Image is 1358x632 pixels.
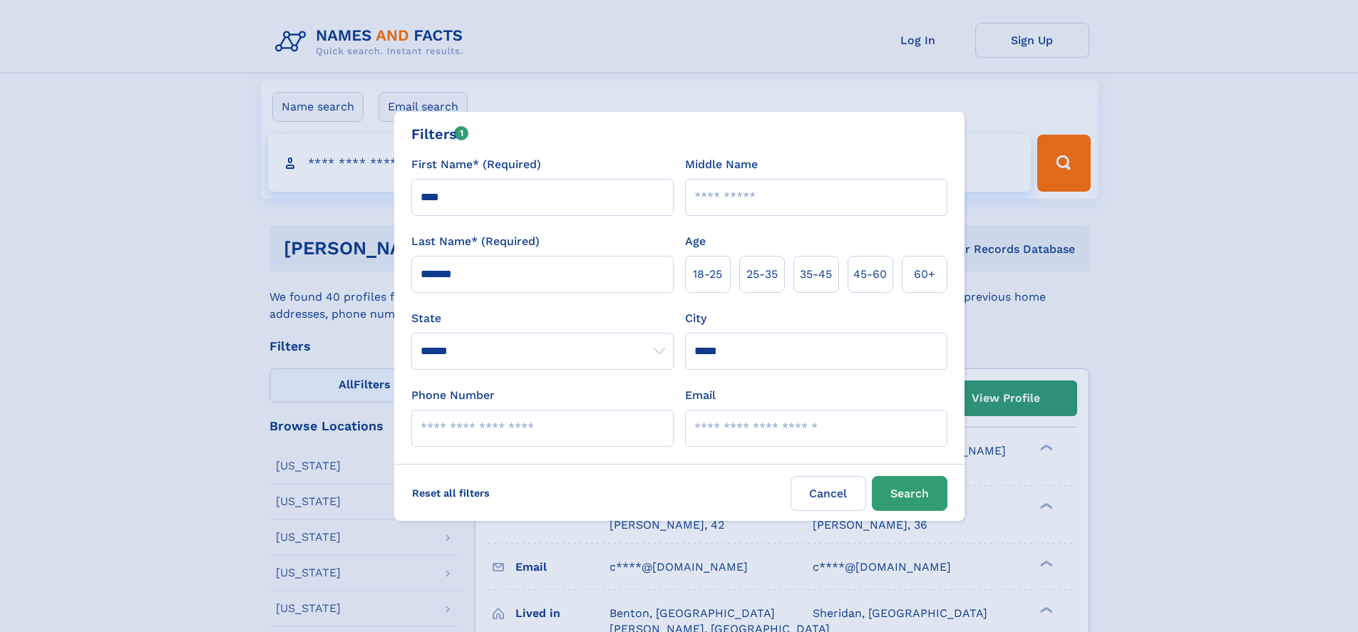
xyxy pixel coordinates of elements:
label: Age [685,233,706,250]
div: Filters [411,123,469,145]
label: State [411,310,674,327]
label: Reset all filters [403,476,499,510]
span: 60+ [914,266,935,283]
button: Search [872,476,947,511]
span: 18‑25 [693,266,722,283]
span: 35‑45 [800,266,832,283]
label: City [685,310,706,327]
span: 25‑35 [746,266,778,283]
label: Last Name* (Required) [411,233,540,250]
span: 45‑60 [853,266,887,283]
label: Email [685,387,716,404]
label: Middle Name [685,156,758,173]
label: Phone Number [411,387,495,404]
label: First Name* (Required) [411,156,541,173]
label: Cancel [791,476,866,511]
